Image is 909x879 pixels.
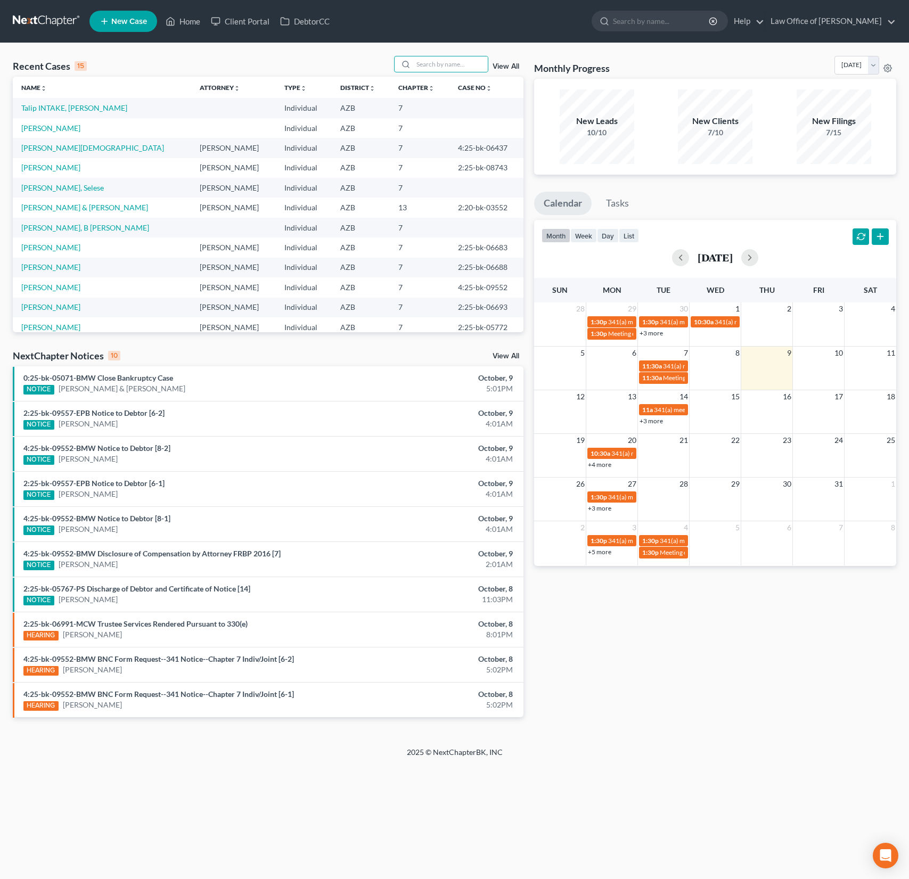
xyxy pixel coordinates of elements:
[678,434,689,447] span: 21
[728,12,764,31] a: Help
[63,629,122,640] a: [PERSON_NAME]
[21,323,80,332] a: [PERSON_NAME]
[642,406,653,414] span: 11a
[340,84,375,92] a: Districtunfold_more
[357,619,513,629] div: October, 8
[833,478,844,490] span: 31
[21,302,80,311] a: [PERSON_NAME]
[390,258,449,277] td: 7
[23,373,173,382] a: 0:25-bk-05071-BMW Close Bankruptcy Case
[398,84,435,92] a: Chapterunfold_more
[390,237,449,257] td: 7
[730,434,741,447] span: 22
[449,298,524,317] td: 2:25-bk-06693
[332,178,390,198] td: AZB
[276,237,332,257] td: Individual
[357,664,513,675] div: 5:02PM
[21,103,127,112] a: Talip INTAKE, [PERSON_NAME]
[23,479,165,488] a: 2:25-bk-09557-EPB Notice to Debtor [6-1]
[797,127,871,138] div: 7/15
[23,689,294,699] a: 4:25-bk-09552-BMW BNC Form Request--341 Notice--Chapter 7 Indiv/Joint [6-1]
[698,252,733,263] h2: [DATE]
[734,302,741,315] span: 1
[332,98,390,118] td: AZB
[833,347,844,359] span: 10
[13,60,87,72] div: Recent Cases
[608,330,777,338] span: Meeting of Creditors for [PERSON_NAME] [PERSON_NAME]
[813,285,824,294] span: Fri
[449,138,524,158] td: 4:25-bk-06437
[357,629,513,640] div: 8:01PM
[191,237,276,257] td: [PERSON_NAME]
[191,317,276,337] td: [PERSON_NAME]
[838,521,844,534] span: 7
[276,98,332,118] td: Individual
[603,285,621,294] span: Mon
[683,347,689,359] span: 7
[611,449,714,457] span: 341(a) meeting for [PERSON_NAME]
[613,11,710,31] input: Search by name...
[654,406,757,414] span: 341(a) meeting for [PERSON_NAME]
[486,85,492,92] i: unfold_more
[390,138,449,158] td: 7
[588,461,611,469] a: +4 more
[21,203,148,212] a: [PERSON_NAME] & [PERSON_NAME]
[678,478,689,490] span: 28
[678,127,752,138] div: 7/10
[332,237,390,257] td: AZB
[449,158,524,178] td: 2:25-bk-08743
[357,489,513,499] div: 4:01AM
[23,596,54,605] div: NOTICE
[390,178,449,198] td: 7
[864,285,877,294] span: Sat
[588,548,611,556] a: +5 more
[631,521,637,534] span: 3
[886,390,896,403] span: 18
[357,584,513,594] div: October, 8
[59,489,118,499] a: [PERSON_NAME]
[642,374,662,382] span: 11:30a
[59,559,118,570] a: [PERSON_NAME]
[631,347,637,359] span: 6
[23,408,165,417] a: 2:25-bk-09557-EPB Notice to Debtor [6-2]
[663,374,781,382] span: Meeting of Creditors for [PERSON_NAME]
[694,318,714,326] span: 10:30a
[730,478,741,490] span: 29
[390,98,449,118] td: 7
[276,118,332,138] td: Individual
[890,302,896,315] span: 4
[276,258,332,277] td: Individual
[332,298,390,317] td: AZB
[191,158,276,178] td: [PERSON_NAME]
[390,118,449,138] td: 7
[413,56,488,72] input: Search by name...
[59,524,118,535] a: [PERSON_NAME]
[608,537,711,545] span: 341(a) meeting for [PERSON_NAME]
[369,85,375,92] i: unfold_more
[13,349,120,362] div: NextChapter Notices
[730,390,741,403] span: 15
[191,198,276,217] td: [PERSON_NAME]
[890,478,896,490] span: 1
[627,434,637,447] span: 20
[23,525,54,535] div: NOTICE
[23,561,54,570] div: NOTICE
[591,318,607,326] span: 1:30p
[579,521,586,534] span: 2
[21,84,47,92] a: Nameunfold_more
[591,537,607,545] span: 1:30p
[357,689,513,700] div: October, 8
[660,548,834,556] span: Meeting of Creditors for [PERSON_NAME] & [PERSON_NAME]
[678,302,689,315] span: 30
[191,277,276,297] td: [PERSON_NAME]
[534,62,610,75] h3: Monthly Progress
[357,654,513,664] div: October, 8
[596,192,638,215] a: Tasks
[357,700,513,710] div: 5:02PM
[390,317,449,337] td: 7
[619,228,639,243] button: list
[276,317,332,337] td: Individual
[160,12,206,31] a: Home
[782,390,792,403] span: 16
[608,493,711,501] span: 341(a) meeting for [PERSON_NAME]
